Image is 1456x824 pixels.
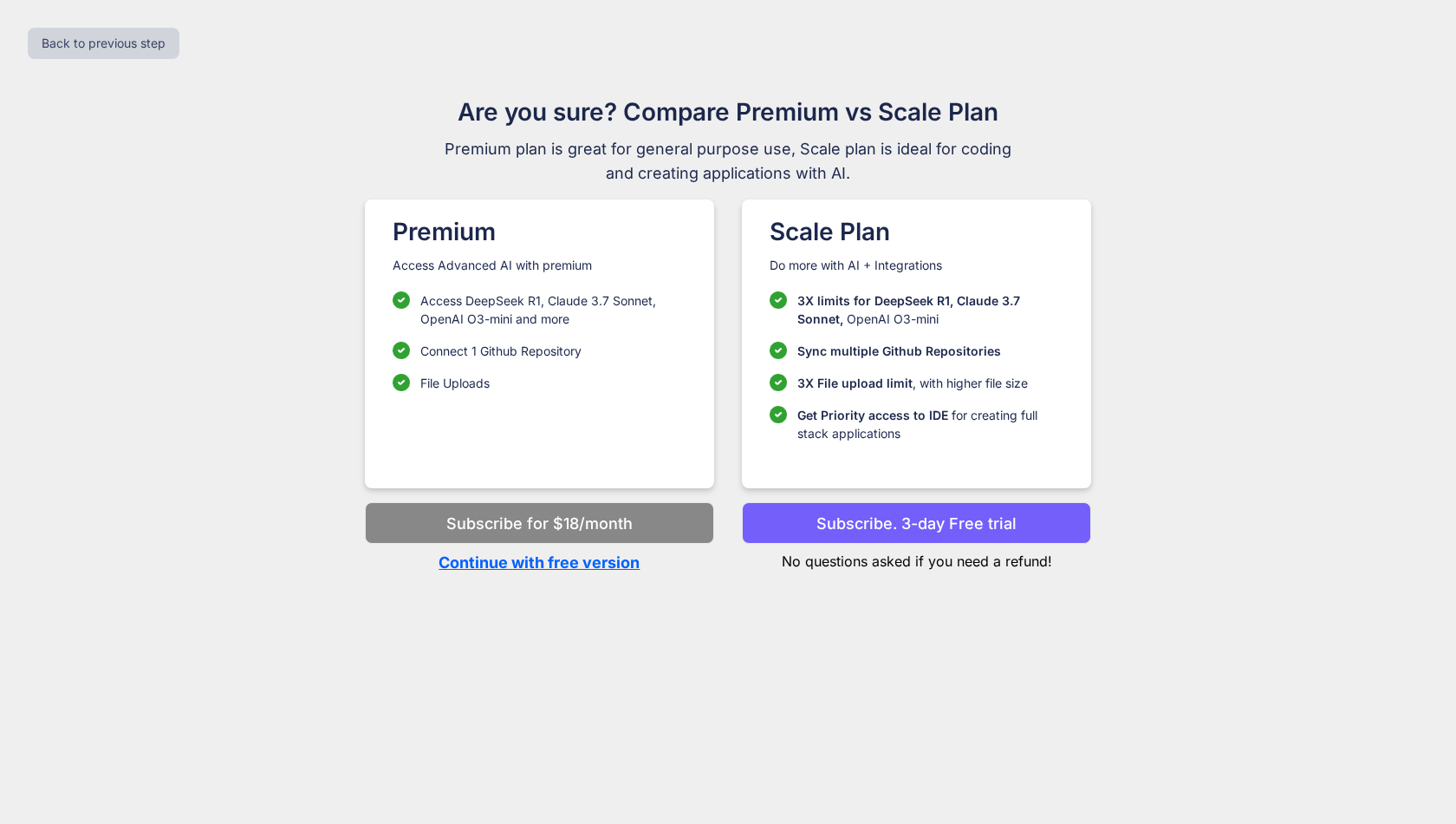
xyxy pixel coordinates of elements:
[437,137,1019,186] span: Premium plan is great for general purpose use, Scale plan is ideal for coding and creating applic...
[770,342,787,359] img: checklist
[420,291,686,328] p: Access DeepSeek R1, Claude 3.7 Sonnet, OpenAI O3-mini and more
[797,293,1020,326] span: 3X limits for DeepSeek R1, Claude 3.7 Sonnet,
[437,94,1019,130] h1: Are you sure? Compare Premium vs Scale Plan
[420,342,582,360] p: Connect 1 Github Repository
[742,502,1091,544] button: Subscribe. 3-day Free trial
[393,257,686,274] p: Access Advanced AI with premium
[365,502,714,544] button: Subscribe for $18/month
[797,376,913,390] span: 3X File upload limit
[770,291,787,309] img: checklist
[393,342,410,359] img: checklist
[770,213,1063,250] h1: Scale Plan
[797,408,948,422] span: Get Priority access to IDE
[797,374,1028,392] p: , with higher file size
[393,374,410,391] img: checklist
[797,291,1063,328] p: OpenAI O3-mini
[797,342,1001,360] p: Sync multiple Github Repositories
[446,512,633,535] p: Subscribe for $18/month
[393,213,686,250] h1: Premium
[770,257,1063,274] p: Do more with AI + Integrations
[770,374,787,391] img: checklist
[28,28,179,59] button: Back to previous step
[816,512,1017,535] p: Subscribe. 3-day Free trial
[742,544,1091,572] p: No questions asked if you need a refund!
[770,406,787,423] img: checklist
[420,374,490,392] p: File Uploads
[393,291,410,309] img: checklist
[797,406,1063,442] p: for creating full stack applications
[365,551,714,574] p: Continue with free version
